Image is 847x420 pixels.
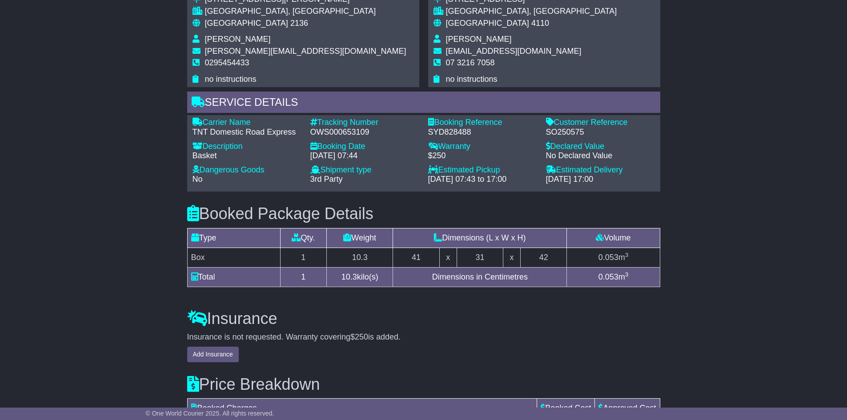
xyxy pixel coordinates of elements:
[428,128,537,137] div: SYD828488
[341,272,357,281] span: 10.3
[567,248,660,267] td: m
[205,19,288,28] span: [GEOGRAPHIC_DATA]
[187,399,537,418] td: Booked Charges
[205,75,257,84] span: no instructions
[567,228,660,248] td: Volume
[598,253,618,262] span: 0.053
[546,118,655,128] div: Customer Reference
[187,332,660,342] div: Insurance is not requested. Warranty covering is added.
[310,175,343,184] span: 3rd Party
[205,58,249,67] span: 0295454433
[457,248,503,267] td: 31
[310,118,419,128] div: Tracking Number
[393,267,567,287] td: Dimensions in Centimetres
[546,151,655,161] div: No Declared Value
[595,399,660,418] td: Approved Cost
[446,75,498,84] span: no instructions
[428,142,537,152] div: Warranty
[428,118,537,128] div: Booking Reference
[393,228,567,248] td: Dimensions (L x W x H)
[187,248,280,267] td: Box
[205,7,406,16] div: [GEOGRAPHIC_DATA], [GEOGRAPHIC_DATA]
[546,165,655,175] div: Estimated Delivery
[546,128,655,137] div: SO250575
[310,142,419,152] div: Booking Date
[290,19,308,28] span: 2136
[520,248,567,267] td: 42
[280,228,327,248] td: Qty.
[428,175,537,184] div: [DATE] 07:43 to 17:00
[428,165,537,175] div: Estimated Pickup
[598,272,618,281] span: 0.053
[187,92,660,116] div: Service Details
[446,19,529,28] span: [GEOGRAPHIC_DATA]
[446,58,495,67] span: 07 3216 7058
[350,332,368,341] span: $250
[187,310,660,328] h3: Insurance
[531,19,549,28] span: 4110
[187,267,280,287] td: Total
[393,248,440,267] td: 41
[193,165,301,175] div: Dangerous Goods
[503,248,521,267] td: x
[537,399,595,418] td: Booked Cost
[546,142,655,152] div: Declared Value
[567,267,660,287] td: m
[446,35,512,44] span: [PERSON_NAME]
[310,128,419,137] div: OWS000653109
[310,151,419,161] div: [DATE] 07:44
[187,376,660,393] h3: Price Breakdown
[428,151,537,161] div: $250
[280,267,327,287] td: 1
[187,205,660,223] h3: Booked Package Details
[193,118,301,128] div: Carrier Name
[193,128,301,137] div: TNT Domestic Road Express
[205,35,271,44] span: [PERSON_NAME]
[327,267,393,287] td: kilo(s)
[327,248,393,267] td: 10.3
[146,410,274,417] span: © One World Courier 2025. All rights reserved.
[187,347,239,362] button: Add Insurance
[327,228,393,248] td: Weight
[205,47,406,56] span: [PERSON_NAME][EMAIL_ADDRESS][DOMAIN_NAME]
[280,248,327,267] td: 1
[446,47,582,56] span: [EMAIL_ADDRESS][DOMAIN_NAME]
[625,252,629,258] sup: 3
[546,175,655,184] div: [DATE] 17:00
[439,248,457,267] td: x
[187,228,280,248] td: Type
[625,271,629,278] sup: 3
[446,7,617,16] div: [GEOGRAPHIC_DATA], [GEOGRAPHIC_DATA]
[193,151,301,161] div: Basket
[310,165,419,175] div: Shipment type
[193,142,301,152] div: Description
[193,175,203,184] span: No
